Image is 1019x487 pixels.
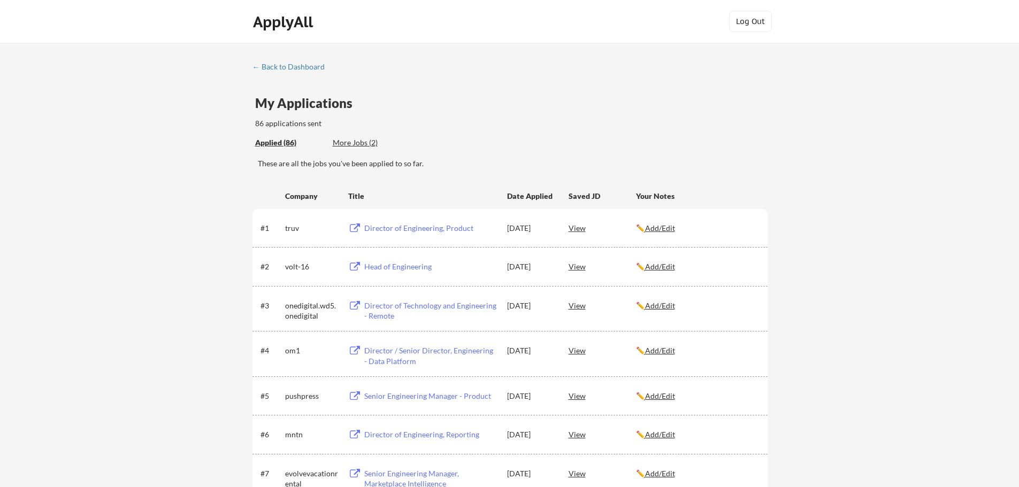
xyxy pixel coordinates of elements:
div: onedigital.wd5.onedigital [285,300,339,321]
div: Title [348,191,497,202]
div: [DATE] [507,261,554,272]
div: ✏️ [636,223,758,234]
u: Add/Edit [645,391,675,400]
a: ← Back to Dashboard [252,63,333,73]
div: These are all the jobs you've been applied to so far. [258,158,768,169]
div: [DATE] [507,345,554,356]
div: More Jobs (2) [333,137,411,148]
div: Your Notes [636,191,758,202]
div: ✏️ [636,345,758,356]
div: These are job applications we think you'd be a good fit for, but couldn't apply you to automatica... [333,137,411,149]
div: #7 [261,468,281,479]
div: pushpress [285,391,339,401]
div: View [569,463,636,483]
div: Head of Engineering [364,261,497,272]
div: ✏️ [636,429,758,440]
div: View [569,296,636,315]
div: ← Back to Dashboard [252,63,333,71]
div: ✏️ [636,391,758,401]
div: [DATE] [507,468,554,479]
div: #2 [261,261,281,272]
div: truv [285,223,339,234]
div: ApplyAll [253,13,316,31]
div: Director of Engineering, Product [364,223,497,234]
div: 86 applications sent [255,118,462,129]
div: View [569,386,636,405]
div: These are all the jobs you've been applied to so far. [255,137,325,149]
u: Add/Edit [645,346,675,355]
div: [DATE] [507,391,554,401]
div: Director / Senior Director, Engineering - Data Platform [364,345,497,366]
div: Senior Engineering Manager - Product [364,391,497,401]
div: View [569,341,636,360]
div: View [569,257,636,276]
u: Add/Edit [645,430,675,439]
u: Add/Edit [645,301,675,310]
div: View [569,424,636,444]
div: [DATE] [507,300,554,311]
div: #3 [261,300,281,311]
u: Add/Edit [645,262,675,271]
u: Add/Edit [645,223,675,233]
div: View [569,218,636,237]
div: [DATE] [507,429,554,440]
div: ✏️ [636,468,758,479]
div: #4 [261,345,281,356]
u: Add/Edit [645,469,675,478]
div: Saved JD [569,186,636,205]
div: #6 [261,429,281,440]
div: #1 [261,223,281,234]
div: om1 [285,345,339,356]
div: My Applications [255,97,361,110]
div: Director of Engineering, Reporting [364,429,497,440]
div: Director of Technology and Engineering - Remote [364,300,497,321]
div: volt-16 [285,261,339,272]
div: ✏️ [636,300,758,311]
div: #5 [261,391,281,401]
div: Date Applied [507,191,554,202]
div: [DATE] [507,223,554,234]
div: ✏️ [636,261,758,272]
div: Company [285,191,339,202]
div: mntn [285,429,339,440]
div: Applied (86) [255,137,325,148]
button: Log Out [729,11,772,32]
